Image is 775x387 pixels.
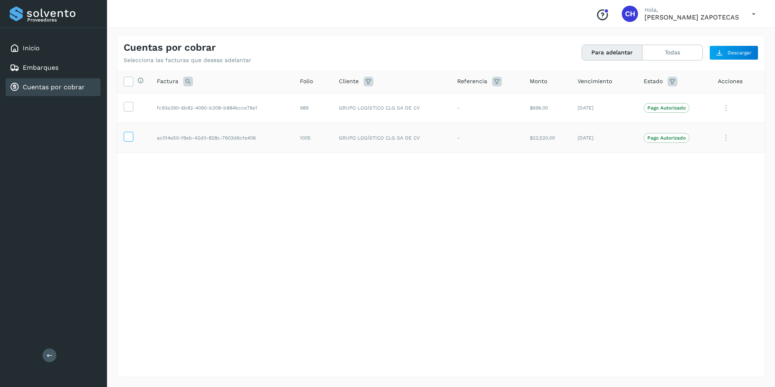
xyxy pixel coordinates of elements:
span: Vencimiento [578,77,612,86]
p: Pago Autorizado [647,135,686,141]
p: CELSO HUITZIL ZAPOTECAS [644,13,739,21]
td: 1005 [293,123,332,153]
td: $23,520.00 [523,123,571,153]
td: [DATE] [571,123,637,153]
p: Proveedores [27,17,97,23]
span: Folio [300,77,313,86]
span: Acciones [718,77,743,86]
span: Descargar [728,49,751,56]
h4: Cuentas por cobrar [124,42,216,54]
div: Inicio [6,39,101,57]
td: fc93e390-6b82-4090-b308-b884bcce76e1 [150,93,293,123]
span: Referencia [457,77,487,86]
span: Estado [644,77,663,86]
a: Inicio [23,44,40,52]
button: Para adelantar [582,45,642,60]
td: GRUPO LOGÍSTICO CLG SA DE CV [332,93,451,123]
a: Cuentas por cobrar [23,83,85,91]
p: Selecciona las facturas que deseas adelantar [124,57,251,64]
a: Embarques [23,64,58,71]
td: [DATE] [571,93,637,123]
button: Todas [642,45,702,60]
div: Embarques [6,59,101,77]
span: Cliente [339,77,359,86]
td: - [451,93,523,123]
td: ac014e50-f9eb-42d0-828c-7603d6cfe406 [150,123,293,153]
td: 989 [293,93,332,123]
td: $696.00 [523,93,571,123]
td: - [451,123,523,153]
td: GRUPO LOGÍSTICO CLG SA DE CV [332,123,451,153]
button: Descargar [709,45,758,60]
p: Pago Autorizado [647,105,686,111]
div: Cuentas por cobrar [6,78,101,96]
span: Factura [157,77,178,86]
span: Monto [530,77,547,86]
p: Hola, [644,6,739,13]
